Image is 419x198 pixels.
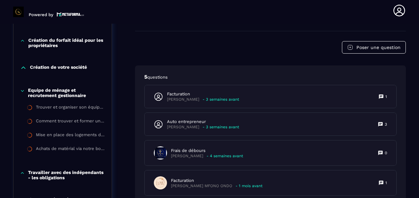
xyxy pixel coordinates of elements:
p: [PERSON_NAME] MFONO ONDO [171,184,232,188]
div: Achats de matérial via notre boutique PrestaHome [36,146,105,153]
div: Comment trouver et former un gestionnaire pour vos logements [36,118,105,126]
div: Mise en place des logements dans votre conciergerie [36,132,105,139]
button: Poser une question [342,41,406,54]
p: [PERSON_NAME] [167,125,199,130]
img: logo [57,12,84,17]
p: Frais de débours [171,148,243,154]
p: - 3 semaines avant [203,97,239,102]
p: Création de votre société [30,64,87,71]
p: Equipe de ménage et recrutement gestionnaire [28,87,105,98]
span: questions [147,75,168,80]
p: [PERSON_NAME] [171,154,203,159]
p: Facturation [167,91,239,97]
p: 5 [144,73,397,81]
p: Création du forfait idéal pour les propriétaires [28,37,105,48]
p: - 1 mois avant [236,184,263,188]
div: Trouver et organiser son équipe de ménage [36,105,105,112]
p: - 4 semaines avant [207,154,243,159]
img: logo-branding [13,7,24,17]
p: - 3 semaines avant [203,125,239,130]
p: 1 [385,94,387,99]
p: [PERSON_NAME] [167,97,199,102]
p: Facturation [171,178,263,184]
p: 0 [385,150,387,156]
p: Powered by [29,12,53,17]
p: 3 [385,122,387,127]
p: Travailler avec des indépendants - les obligations [28,170,105,180]
p: Auto entrepreneur [167,119,239,125]
p: 1 [385,180,387,186]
